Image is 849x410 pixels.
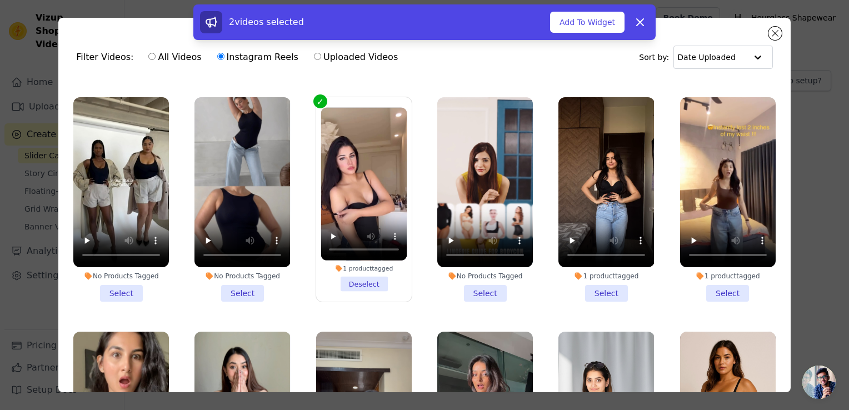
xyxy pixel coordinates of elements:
div: No Products Tagged [73,272,169,281]
div: Open chat [802,366,836,399]
label: All Videos [148,50,202,64]
div: 1 product tagged [680,272,776,281]
div: No Products Tagged [194,272,290,281]
span: 2 videos selected [229,17,304,27]
div: Filter Videos: [76,44,404,70]
div: No Products Tagged [437,272,533,281]
div: 1 product tagged [558,272,654,281]
label: Instagram Reels [217,50,299,64]
button: Add To Widget [550,12,625,33]
div: Sort by: [639,46,773,69]
label: Uploaded Videos [313,50,398,64]
div: 1 product tagged [321,264,407,272]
